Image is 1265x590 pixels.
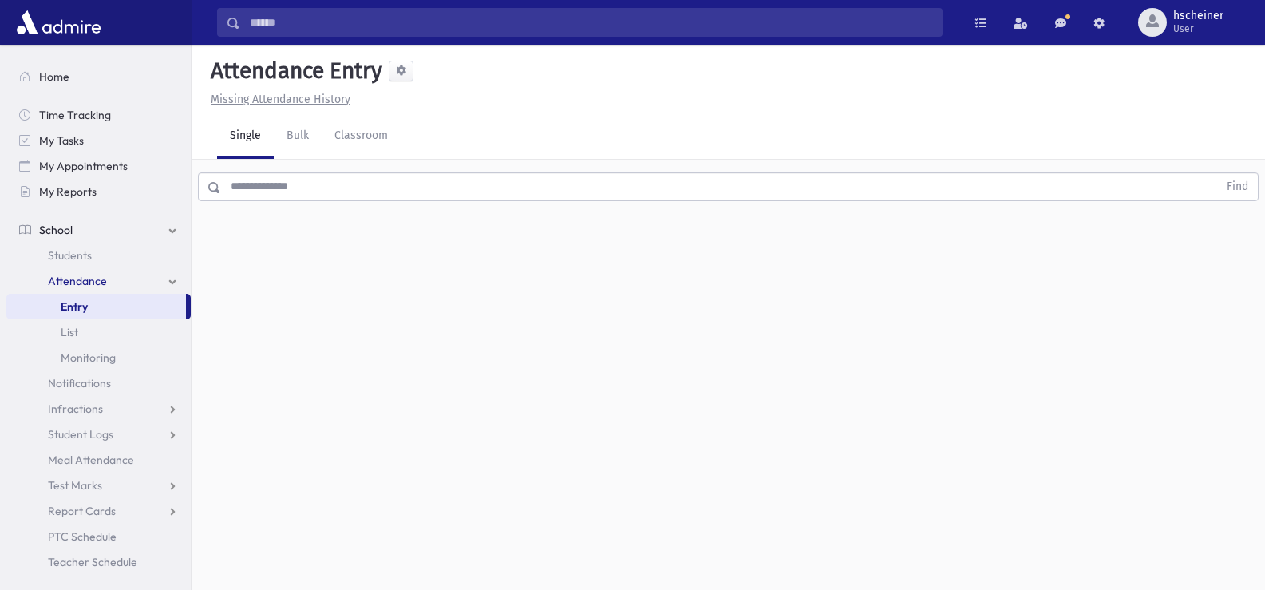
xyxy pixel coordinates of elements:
[1173,10,1223,22] span: hscheiner
[6,153,191,179] a: My Appointments
[39,223,73,237] span: School
[61,325,78,339] span: List
[322,114,401,159] a: Classroom
[6,498,191,524] a: Report Cards
[1217,173,1258,200] button: Find
[274,114,322,159] a: Bulk
[6,319,191,345] a: List
[204,57,382,85] h5: Attendance Entry
[6,64,191,89] a: Home
[48,376,111,390] span: Notifications
[6,268,191,294] a: Attendance
[48,478,102,493] span: Test Marks
[6,422,191,447] a: Student Logs
[48,504,116,518] span: Report Cards
[6,217,191,243] a: School
[48,274,107,288] span: Attendance
[61,299,88,314] span: Entry
[6,102,191,128] a: Time Tracking
[48,427,113,442] span: Student Logs
[6,345,191,370] a: Monitoring
[6,447,191,473] a: Meal Attendance
[6,396,191,422] a: Infractions
[240,8,942,37] input: Search
[6,294,186,319] a: Entry
[6,128,191,153] a: My Tasks
[6,370,191,396] a: Notifications
[39,159,128,173] span: My Appointments
[1173,22,1223,35] span: User
[6,524,191,549] a: PTC Schedule
[39,69,69,84] span: Home
[48,555,137,569] span: Teacher Schedule
[6,549,191,575] a: Teacher Schedule
[217,114,274,159] a: Single
[39,184,97,199] span: My Reports
[6,179,191,204] a: My Reports
[48,248,92,263] span: Students
[39,133,84,148] span: My Tasks
[48,402,103,416] span: Infractions
[39,108,111,122] span: Time Tracking
[13,6,105,38] img: AdmirePro
[6,243,191,268] a: Students
[204,93,350,106] a: Missing Attendance History
[48,453,134,467] span: Meal Attendance
[48,529,117,544] span: PTC Schedule
[6,473,191,498] a: Test Marks
[211,93,350,106] u: Missing Attendance History
[61,350,116,365] span: Monitoring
